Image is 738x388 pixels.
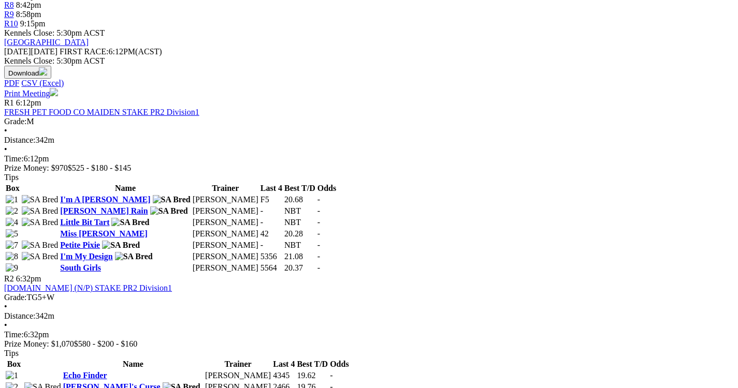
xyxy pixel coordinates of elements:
span: • [4,126,7,135]
span: Distance: [4,311,35,320]
span: [DATE] [4,47,57,56]
a: CSV (Excel) [21,79,64,87]
img: printer.svg [50,88,58,96]
td: [PERSON_NAME] [192,240,259,250]
img: 1 [6,195,18,204]
th: Best T/D [284,183,316,193]
a: South Girls [60,263,101,272]
span: 6:32pm [16,274,41,283]
td: 20.37 [284,263,316,273]
td: 21.08 [284,251,316,262]
td: 19.62 [296,370,328,381]
td: [PERSON_NAME] [192,263,259,273]
span: Kennels Close: 5:30pm ACST [4,28,105,37]
span: Tips [4,349,19,357]
a: R8 [4,1,14,9]
img: 2 [6,206,18,216]
td: 20.68 [284,195,316,205]
span: Grade: [4,117,27,126]
img: SA Bred [22,218,59,227]
th: Name [63,359,204,369]
td: NBT [284,240,316,250]
a: PDF [4,79,19,87]
td: [PERSON_NAME] [192,251,259,262]
img: SA Bred [22,206,59,216]
img: download.svg [39,67,47,76]
span: Distance: [4,136,35,144]
span: - [330,371,332,380]
div: 6:32pm [4,330,734,339]
img: SA Bred [22,241,59,250]
td: - [260,206,283,216]
a: [DOMAIN_NAME] (N/P) STAKE PR2 Division1 [4,283,172,292]
div: TG5+W [4,293,734,302]
a: I'm My Design [60,252,112,261]
span: 8:58pm [16,10,41,19]
td: - [260,240,283,250]
td: NBT [284,206,316,216]
a: Petite Pixie [60,241,100,249]
th: Trainer [192,183,259,193]
td: 4345 [272,370,295,381]
img: 5 [6,229,18,238]
th: Name [60,183,191,193]
img: SA Bred [111,218,149,227]
a: Echo Finder [63,371,107,380]
span: • [4,145,7,154]
td: F5 [260,195,283,205]
span: • [4,302,7,311]
span: FIRST RACE: [60,47,108,56]
img: SA Bred [150,206,188,216]
a: Little Bit Tart [60,218,109,227]
a: [GEOGRAPHIC_DATA] [4,38,89,47]
span: $580 - $200 - $160 [74,339,138,348]
span: R2 [4,274,14,283]
td: [PERSON_NAME] [192,229,259,239]
img: SA Bred [22,195,59,204]
a: I'm A [PERSON_NAME] [60,195,150,204]
a: Print Meeting [4,89,58,98]
img: SA Bred [115,252,153,261]
span: R1 [4,98,14,107]
td: NBT [284,217,316,228]
span: - [317,241,320,249]
span: 6:12pm [16,98,41,107]
span: 6:12PM(ACST) [60,47,162,56]
th: Last 4 [272,359,295,369]
td: [PERSON_NAME] [192,217,259,228]
img: 1 [6,371,18,380]
a: Miss [PERSON_NAME] [60,229,147,238]
div: Prize Money: $970 [4,163,734,173]
a: R10 [4,19,18,28]
td: 20.28 [284,229,316,239]
span: Box [7,360,21,368]
th: Best T/D [296,359,328,369]
span: Tips [4,173,19,182]
a: [PERSON_NAME] Rain [60,206,148,215]
span: [DATE] [4,47,31,56]
img: SA Bred [153,195,191,204]
td: [PERSON_NAME] [205,370,271,381]
span: - [317,206,320,215]
th: Trainer [205,359,271,369]
a: R9 [4,10,14,19]
td: 5356 [260,251,283,262]
span: - [317,263,320,272]
span: Time: [4,154,24,163]
span: - [317,218,320,227]
img: 9 [6,263,18,273]
span: $525 - $180 - $145 [68,163,132,172]
span: Grade: [4,293,27,302]
div: 342m [4,311,734,321]
a: FRESH PET FOOD CO MAIDEN STAKE PR2 Division1 [4,108,199,116]
div: Download [4,79,734,88]
span: 8:42pm [16,1,41,9]
th: Last 4 [260,183,283,193]
span: • [4,321,7,330]
img: 7 [6,241,18,250]
img: 4 [6,218,18,227]
span: 9:15pm [20,19,46,28]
